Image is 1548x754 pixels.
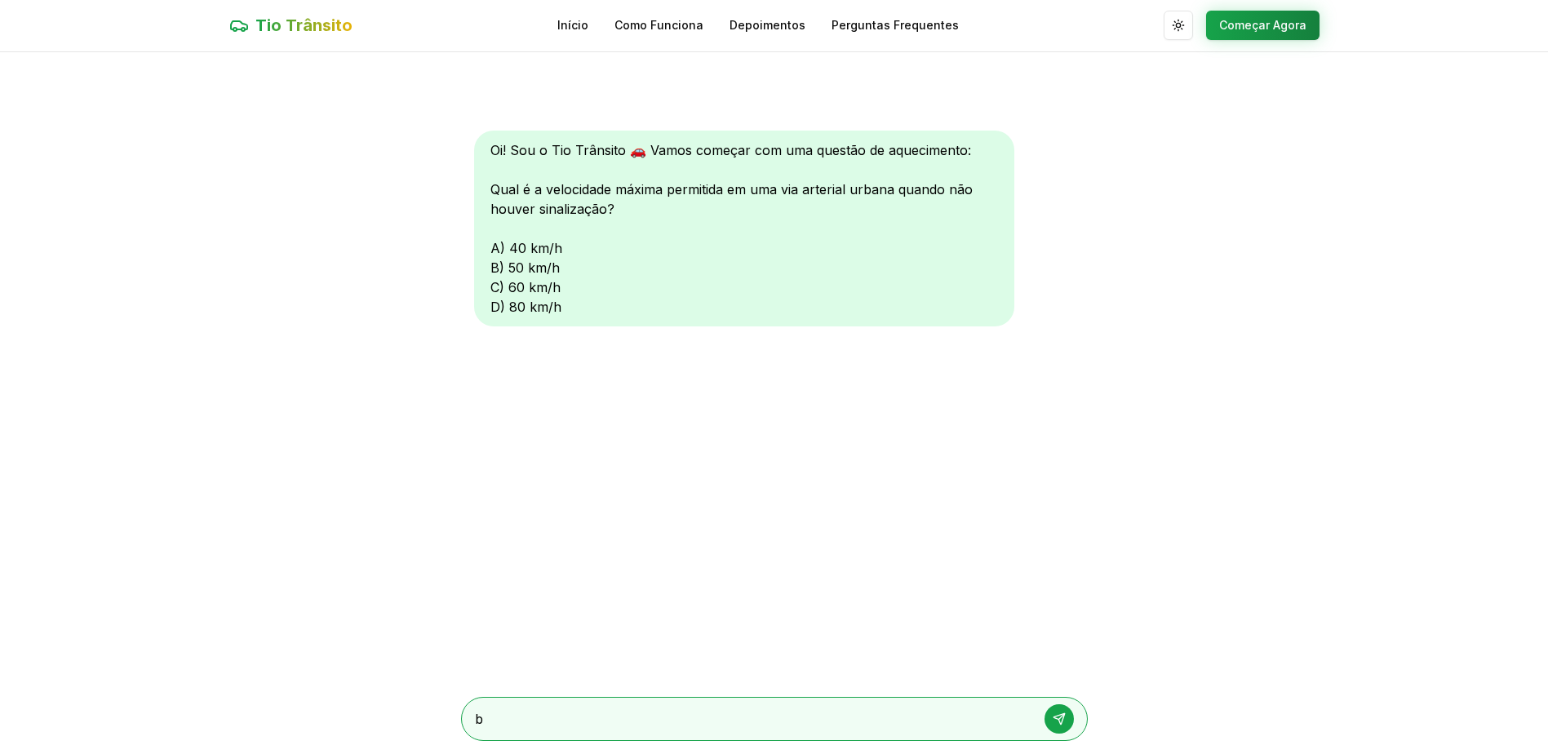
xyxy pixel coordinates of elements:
[832,17,959,33] a: Perguntas Frequentes
[730,17,805,33] a: Depoimentos
[229,14,353,37] a: Tio Trânsito
[255,14,353,37] span: Tio Trânsito
[1206,11,1320,40] button: Começar Agora
[557,17,588,33] a: Início
[475,709,1028,729] textarea: b
[614,17,703,33] a: Como Funciona
[474,131,1014,326] div: Oi! Sou o Tio Trânsito 🚗 Vamos começar com uma questão de aquecimento: Qual é a velocidade máxima...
